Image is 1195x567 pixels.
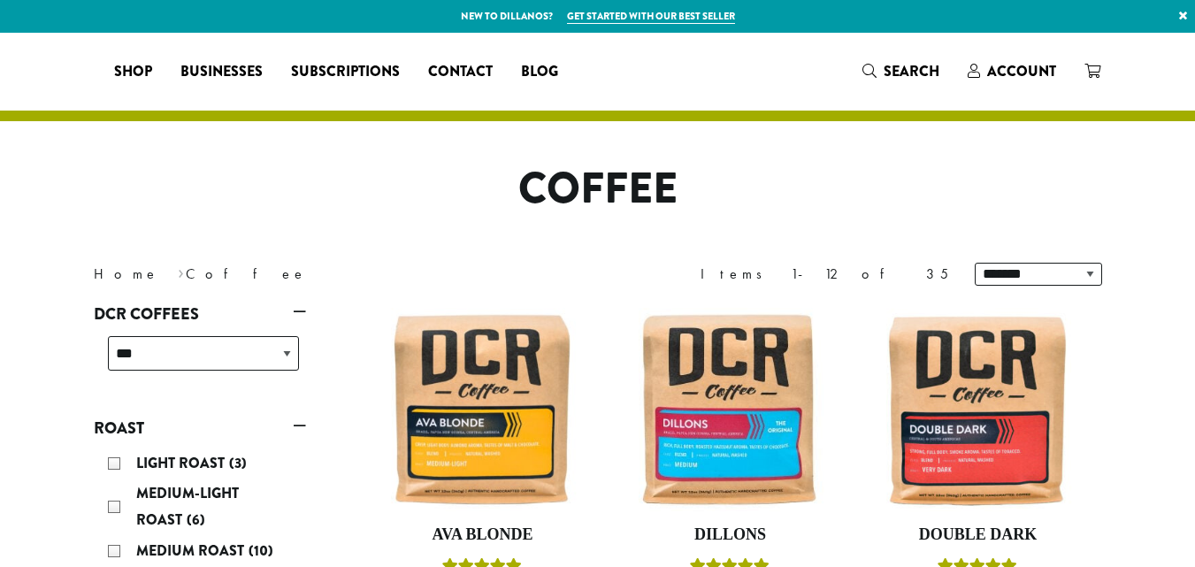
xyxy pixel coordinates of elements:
[94,264,571,285] nav: Breadcrumb
[876,308,1079,511] img: Double-Dark-12oz-300x300.jpg
[94,413,306,443] a: Roast
[291,61,400,83] span: Subscriptions
[178,257,184,285] span: ›
[80,164,1115,215] h1: Coffee
[94,299,306,329] a: DCR Coffees
[249,540,273,561] span: (10)
[380,308,584,511] img: Ava-Blonde-12oz-1-300x300.jpg
[114,61,152,83] span: Shop
[94,264,159,283] a: Home
[701,264,948,285] div: Items 1-12 of 35
[428,61,493,83] span: Contact
[100,57,166,86] a: Shop
[848,57,954,86] a: Search
[94,329,306,392] div: DCR Coffees
[136,540,249,561] span: Medium Roast
[187,510,205,530] span: (6)
[628,525,831,545] h4: Dillons
[229,453,247,473] span: (3)
[884,61,939,81] span: Search
[381,525,585,545] h4: Ava Blonde
[136,483,239,530] span: Medium-Light Roast
[136,453,229,473] span: Light Roast
[876,525,1079,545] h4: Double Dark
[180,61,263,83] span: Businesses
[987,61,1056,81] span: Account
[521,61,558,83] span: Blog
[567,9,735,24] a: Get started with our best seller
[628,308,831,511] img: Dillons-12oz-300x300.jpg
